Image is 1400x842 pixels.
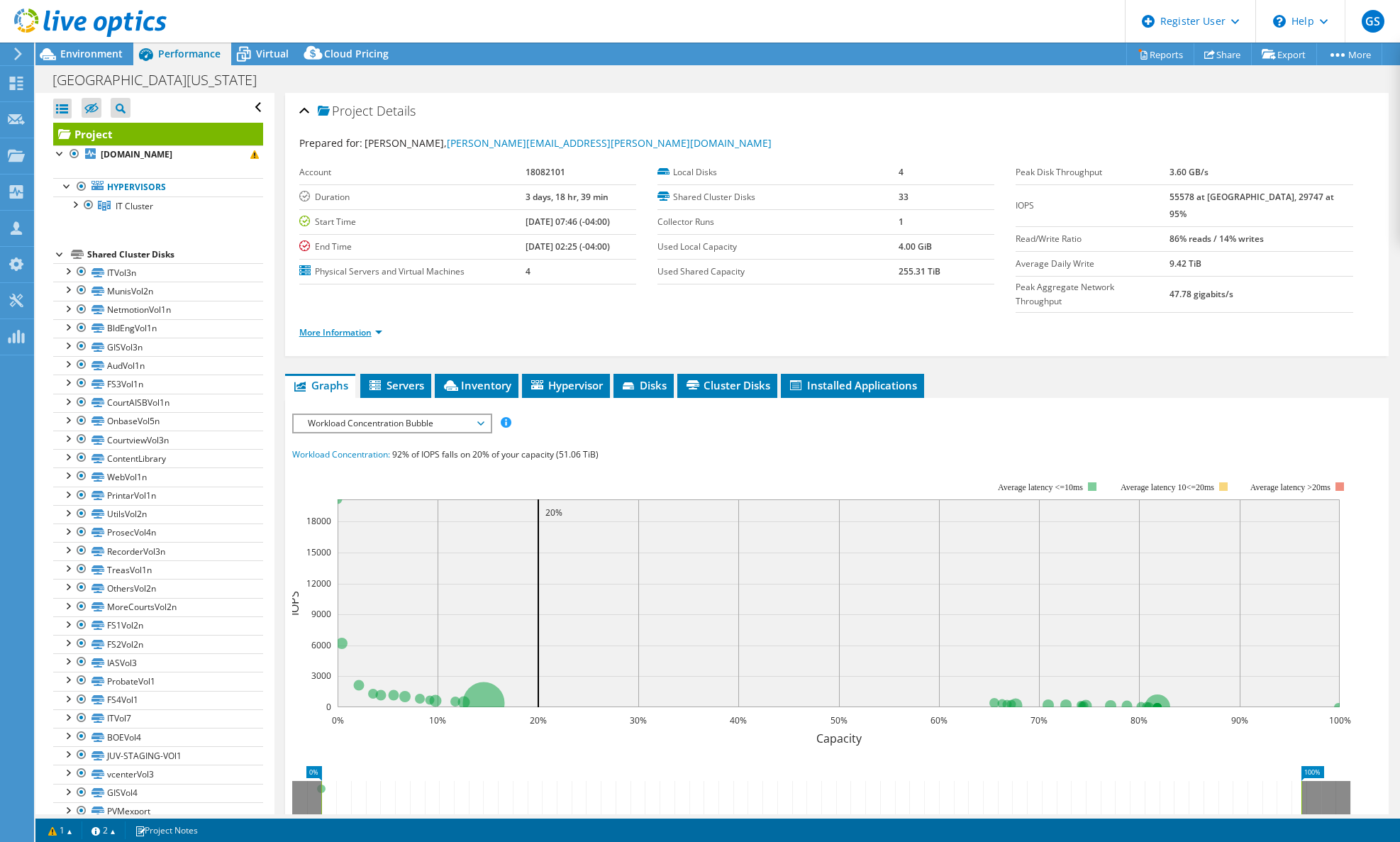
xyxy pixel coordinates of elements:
a: AudVol1n [53,356,263,375]
a: NetmotionVol1n [53,301,263,319]
a: FS4Vol1 [53,691,263,709]
a: TreasVol1n [53,560,263,579]
label: Peak Aggregate Network Throughput [1016,280,1170,309]
tspan: Average latency 10<=20ms [1121,482,1214,492]
text: 0 [326,701,331,713]
b: 18082101 [526,166,565,178]
span: Installed Applications [788,378,917,392]
a: 1 [38,821,82,839]
span: Hypervisor [529,378,603,392]
a: PVMexport [53,802,263,821]
b: 47.78 gigabits/s [1170,288,1233,300]
svg: \n [1273,15,1286,28]
label: IOPS [1016,199,1170,213]
text: 80% [1130,714,1148,726]
a: JUV-STAGING-VOl1 [53,746,263,765]
h1: [GEOGRAPHIC_DATA][US_STATE] [46,72,279,88]
a: Reports [1126,43,1194,65]
span: IT Cluster [116,200,153,212]
label: Duration [299,190,526,204]
span: Performance [158,47,221,60]
label: Average Daily Write [1016,257,1170,271]
a: FS3Vol1n [53,375,263,393]
a: BOEVol4 [53,728,263,746]
span: 92% of IOPS falls on 20% of your capacity (51.06 TiB) [392,448,599,460]
a: [DOMAIN_NAME] [53,145,263,164]
span: Environment [60,47,123,60]
text: 70% [1030,714,1048,726]
a: CourtviewVol3n [53,431,263,449]
a: ProbateVol1 [53,672,263,690]
a: OnbaseVol5n [53,412,263,431]
a: RecorderVol3n [53,542,263,560]
b: 9.42 TiB [1170,257,1201,270]
b: 3.60 GB/s [1170,166,1209,178]
a: FS2Vol2n [53,635,263,653]
a: More [1316,43,1382,65]
a: UtilsVol2n [53,505,263,524]
text: 3000 [311,670,331,682]
text: 40% [730,714,747,726]
a: IASVol3 [53,653,263,672]
label: Physical Servers and Virtual Machines [299,265,526,279]
a: WebVol1n [53,467,263,486]
label: Start Time [299,215,526,229]
b: 4.00 GiB [899,240,932,253]
text: 12000 [306,577,331,589]
b: [DATE] 07:46 (-04:00) [526,216,610,228]
text: 100% [1328,714,1350,726]
label: Used Shared Capacity [657,265,899,279]
span: Virtual [256,47,289,60]
text: 60% [930,714,948,726]
a: Export [1251,43,1317,65]
label: Shared Cluster Disks [657,190,899,204]
a: GISVol4 [53,784,263,802]
label: Used Local Capacity [657,240,899,254]
b: 1 [899,216,904,228]
a: ITVol3n [53,263,263,282]
label: Collector Runs [657,215,899,229]
text: 6000 [311,639,331,651]
b: 3 days, 18 hr, 39 min [526,191,609,203]
label: Local Disks [657,165,899,179]
span: Workload Concentration: [292,448,390,460]
b: 4 [899,166,904,178]
a: MoreCourtsVol2n [53,598,263,616]
span: Graphs [292,378,348,392]
span: Details [377,102,416,119]
text: IOPS [287,591,302,616]
a: OthersVol2n [53,579,263,597]
span: Disks [621,378,667,392]
b: 4 [526,265,530,277]
text: 18000 [306,515,331,527]
a: ProsecVol4n [53,524,263,542]
text: 9000 [311,608,331,620]
label: Account [299,165,526,179]
text: Average latency >20ms [1250,482,1330,492]
a: Share [1194,43,1252,65]
span: Servers [367,378,424,392]
text: 10% [429,714,446,726]
span: Cluster Disks [684,378,770,392]
div: Shared Cluster Disks [87,246,263,263]
a: CourtAISBVol1n [53,394,263,412]
a: ContentLibrary [53,449,263,467]
a: Project Notes [125,821,208,839]
text: 20% [545,506,562,519]
b: [DOMAIN_NAME] [101,148,172,160]
text: 0% [331,714,343,726]
b: 86% reads / 14% writes [1170,233,1264,245]
text: 50% [830,714,848,726]
a: GISVol3n [53,338,263,356]
span: Workload Concentration Bubble [301,415,483,432]
text: 90% [1231,714,1248,726]
a: [PERSON_NAME][EMAIL_ADDRESS][PERSON_NAME][DOMAIN_NAME] [447,136,772,150]
label: Read/Write Ratio [1016,232,1170,246]
label: End Time [299,240,526,254]
text: 20% [530,714,547,726]
text: 15000 [306,546,331,558]
a: ITVol7 [53,709,263,728]
b: 255.31 TiB [899,265,940,277]
a: MunisVol2n [53,282,263,300]
a: PrintarVol1n [53,487,263,505]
